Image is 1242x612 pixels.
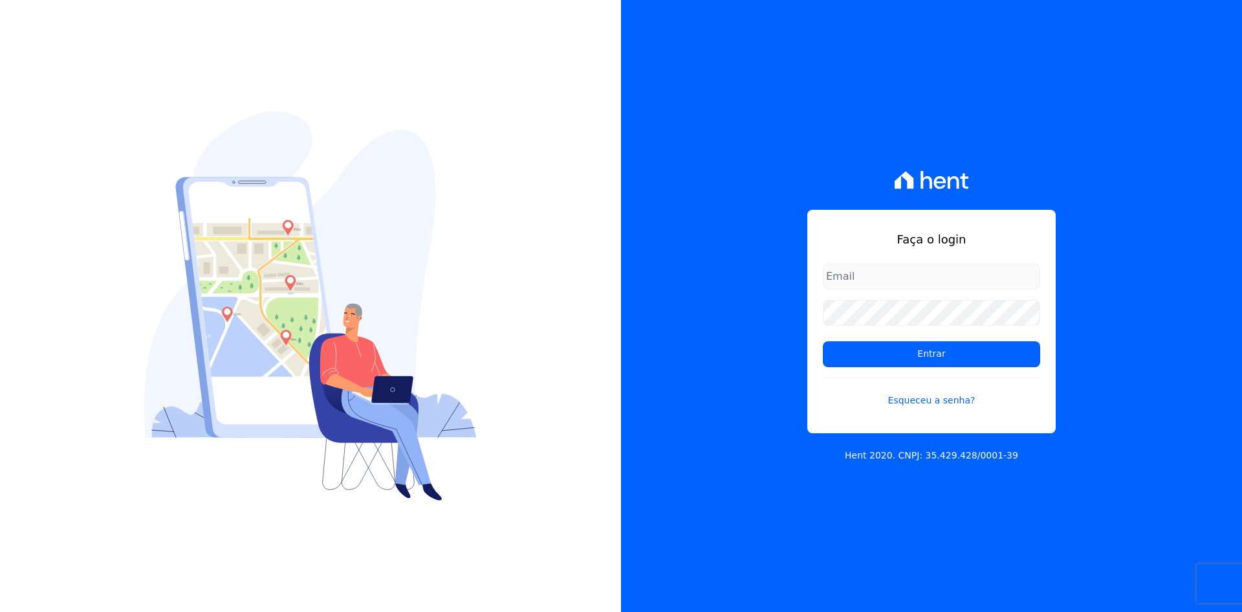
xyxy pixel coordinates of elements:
p: Hent 2020. CNPJ: 35.429.428/0001-39 [845,449,1018,462]
img: Login [144,111,477,501]
a: Esqueceu a senha? [823,378,1040,407]
input: Entrar [823,341,1040,367]
input: Email [823,264,1040,289]
h1: Faça o login [823,231,1040,248]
